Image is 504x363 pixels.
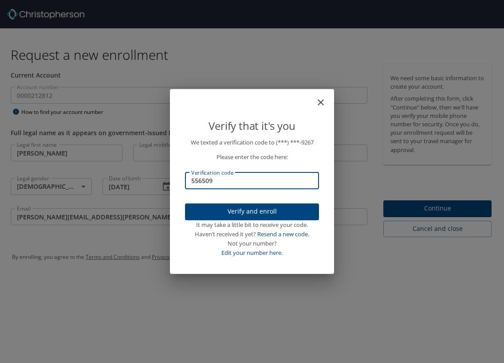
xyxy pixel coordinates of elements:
[257,230,309,238] a: Resend a new code.
[185,117,319,134] p: Verify that it's you
[221,249,283,257] a: Edit your number here.
[185,203,319,221] button: Verify and enroll
[185,230,319,239] div: Haven’t received it yet?
[185,220,319,230] div: It may take a little bit to receive your code.
[185,152,319,162] p: Please enter the code here:
[185,138,319,147] p: We texted a verification code to (***) ***- 9267
[185,239,319,248] div: Not your number?
[192,206,312,217] span: Verify and enroll
[320,93,331,103] button: close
